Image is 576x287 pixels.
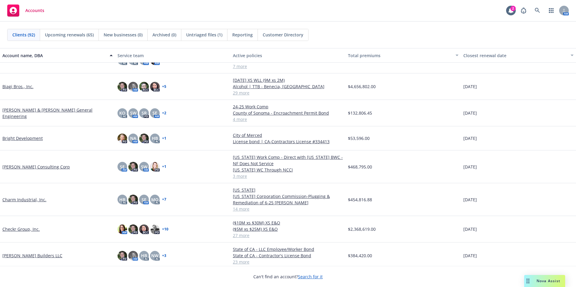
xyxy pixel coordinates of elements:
[142,196,146,203] span: SE
[524,275,565,287] button: Nova Assist
[119,196,125,203] span: HB
[233,246,343,252] a: State of CA - LLC Employee/Worker Bond
[346,48,461,63] button: Total premiums
[130,135,136,141] span: NA
[230,48,346,63] button: Active policies
[130,110,136,116] span: SW
[162,111,166,115] a: + 2
[348,52,452,59] div: Total premiums
[463,110,477,116] span: [DATE]
[463,196,477,203] span: [DATE]
[463,164,477,170] span: [DATE]
[128,195,138,204] img: photo
[233,63,343,69] a: 7 more
[117,224,127,234] img: photo
[117,82,127,91] img: photo
[233,52,343,59] div: Active policies
[233,187,343,193] a: [US_STATE]
[25,8,44,13] span: Accounts
[232,32,253,38] span: Reporting
[151,196,158,203] span: MQ
[139,82,149,91] img: photo
[518,5,530,17] a: Report a Bug
[2,52,106,59] div: Account name, DBA
[298,274,323,279] a: Search for it
[348,83,376,90] span: $4,656,802.00
[139,224,149,234] img: photo
[233,252,343,259] a: State of CA - Contractor's License Bond
[128,251,138,261] img: photo
[463,52,567,59] div: Closest renewal date
[233,90,343,96] a: 29 more
[162,198,166,201] a: + 7
[233,116,343,122] a: 4 more
[117,134,127,143] img: photo
[115,48,230,63] button: Service team
[45,32,94,38] span: Upcoming renewals (65)
[348,196,372,203] span: $454,816.88
[2,164,70,170] a: [PERSON_NAME] Consulting Corp
[233,220,343,226] a: ($10M xs $30M) XS E&O
[233,83,343,90] a: Alcohol | TTB - Benecia, [GEOGRAPHIC_DATA]
[348,164,372,170] span: $468,795.00
[233,132,343,138] a: City of Merced
[233,226,343,232] a: ($5M xs $25M) XS E&O
[151,252,158,259] span: NW
[186,32,222,38] span: Untriaged files (1)
[463,135,477,141] span: [DATE]
[233,206,343,212] a: 14 more
[162,254,166,258] a: + 3
[233,259,343,265] a: 23 more
[2,226,40,232] a: Checkr Group, Inc.
[348,226,376,232] span: $2,368,619.00
[545,5,557,17] a: Switch app
[463,252,477,259] span: [DATE]
[233,167,343,173] a: [US_STATE] WC Through NCCI
[128,224,138,234] img: photo
[463,83,477,90] span: [DATE]
[152,110,157,116] span: SE
[524,275,532,287] div: Drag to move
[2,107,113,119] a: [PERSON_NAME] & [PERSON_NAME] General Engineering
[2,135,43,141] a: Bright Development
[150,162,160,171] img: photo
[128,162,138,171] img: photo
[150,224,160,234] img: photo
[120,164,125,170] span: SE
[233,173,343,179] a: 3 more
[162,85,166,88] a: + 5
[463,226,477,232] span: [DATE]
[2,252,62,259] a: [PERSON_NAME] Builders LLC
[117,251,127,261] img: photo
[253,273,323,280] span: Can't find an account?
[5,2,47,19] a: Accounts
[139,134,149,143] img: photo
[152,32,176,38] span: Archived (0)
[233,77,343,83] a: [DATE] XS WLL (9M xs 2M)
[510,6,516,11] div: 2
[150,82,160,91] img: photo
[233,154,343,167] a: [US_STATE] Work Comp - Direct with [US_STATE] BWC - NF Does Not Service
[142,110,147,116] span: SR
[537,278,560,283] span: Nova Assist
[104,32,142,38] span: New businesses (0)
[141,252,147,259] span: HB
[348,110,372,116] span: $132,806.45
[233,232,343,239] a: 27 more
[2,196,46,203] a: Charm Industrial, Inc.
[233,103,343,110] a: 24-25 Work Comp
[348,252,372,259] span: $384,420.00
[263,32,303,38] span: Customer Directory
[233,193,343,206] a: [US_STATE] Corporation Commission-Plugging & Remediation of 6-25 [PERSON_NAME]
[162,137,166,140] a: + 1
[162,227,168,231] a: + 10
[233,110,343,116] a: County of Sonoma - Encroachment Permit Bond
[461,48,576,63] button: Closest renewal date
[233,138,343,145] a: License bond | CA-Contractors License #334413
[12,32,35,38] span: Clients (92)
[117,52,228,59] div: Service team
